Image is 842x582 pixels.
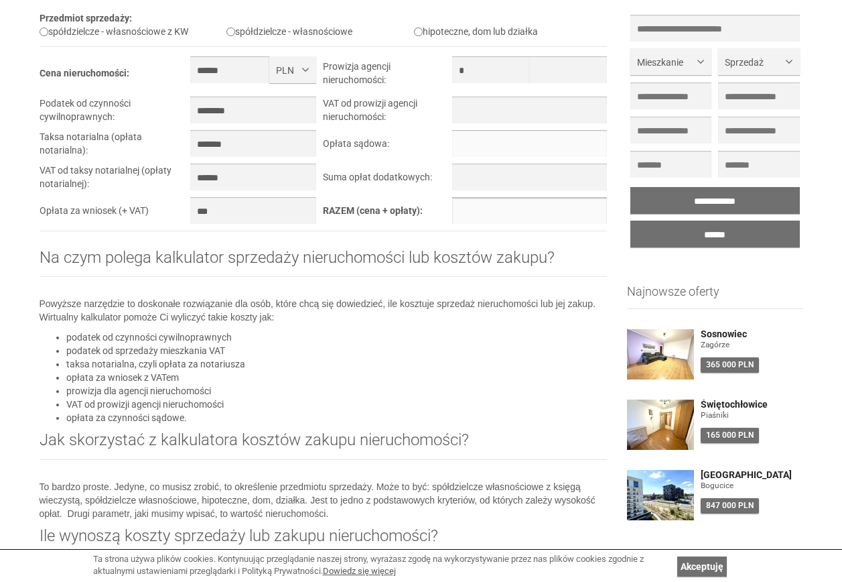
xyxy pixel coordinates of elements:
[414,27,423,36] input: hipoteczne, dom lub działka
[323,566,396,576] a: Dowiedz się więcej
[701,470,803,480] a: [GEOGRAPHIC_DATA]
[66,384,608,398] li: prowizja dla agencji nieruchomości
[66,357,608,371] li: taksa notarialna, czyli opłata za notariusza
[40,164,191,197] td: VAT od taksy notarialnej (opłaty notarialnej):
[414,26,538,37] label: hipoteczne, dom lub działka
[40,13,132,23] b: Przedmiot sprzedaży:
[66,344,608,357] li: podatek od sprzedaży mieszkania VAT
[701,400,803,410] a: Świętochłowice
[677,557,727,577] a: Akceptuję
[93,553,671,578] div: Ta strona używa plików cookies. Kontynuując przeglądanie naszej strony, wyrażasz zgodę na wykorzy...
[701,498,759,514] div: 847 000 PLN
[323,130,451,164] td: Opłata sądowa:
[40,527,608,555] h2: Ile wynoszą koszty sprzedaży lub zakupu nieruchomości?
[323,97,451,130] td: VAT od prowizji agencji nieruchomości:
[66,371,608,384] li: opłata za wniosek z VATem
[40,68,129,78] b: Cena nieruchomości:
[269,56,316,83] button: PLN
[40,26,188,37] label: spółdzielcze - własnościowe z KW
[40,249,608,277] h2: Na czym polega kalkulator sprzedaży nieruchomości lub kosztów zakupu?
[66,398,608,411] li: VAT od prowizji agencji nieruchomości
[323,164,451,197] td: Suma opłat dodatkowych:
[630,48,711,75] button: Mieszkanie
[40,27,48,36] input: spółdzielcze - własnościowe z KW
[637,56,695,69] span: Mieszkanie
[40,97,191,130] td: Podatek od czynności cywilnoprawnych:
[66,331,608,344] li: podatek od czynności cywilnoprawnych
[701,329,803,339] a: Sosnowiec
[627,285,803,309] h3: Najnowsze oferty
[40,480,608,520] p: To bardzo proste. Jedyne, co musisz zrobić, to określenie przedmiotu sprzedaży. Może to być: spół...
[226,26,352,37] label: spółdzielcze - własnościowe
[701,428,759,443] div: 165 000 PLN
[701,480,803,491] figure: Bogucice
[701,339,803,351] figure: Zagórze
[701,410,803,421] figure: Piaśniki
[40,130,191,164] td: Taksa notarialna (opłata notarialna):
[725,56,782,69] span: Sprzedaż
[323,205,423,216] b: RAZEM (cena + opłaty):
[701,357,759,373] div: 365 000 PLN
[40,297,608,324] p: Powyższe narzędzie to doskonałe rozwiązanie dla osób, które chcą się dowiedzieć, ile kosztuje spr...
[66,411,608,424] li: opłata za czynności sądowe.
[40,197,191,231] td: Opłata za wniosek (+ VAT)
[718,48,799,75] button: Sprzedaż
[276,64,299,77] span: PLN
[323,56,451,97] td: Prowizja agencji nieruchomości:
[40,431,608,459] h2: Jak skorzystać z kalkulatora kosztów zakupu nieruchomości?
[226,27,235,36] input: spółdzielcze - własnościowe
